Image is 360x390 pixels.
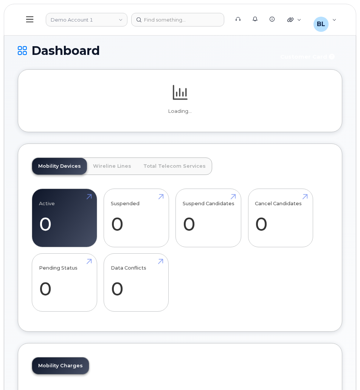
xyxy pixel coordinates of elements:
a: Data Conflicts 0 [111,257,162,307]
a: Suspend Candidates 0 [183,193,234,243]
button: Customer Card [274,50,342,63]
a: Suspended 0 [111,193,162,243]
a: Total Telecom Services [137,158,212,175]
h1: Dashboard [18,44,270,57]
a: Mobility Devices [32,158,87,175]
p: Loading... [32,108,328,115]
a: Cancel Candidates 0 [255,193,306,243]
a: Mobility Charges [32,357,89,374]
a: Pending Status 0 [39,257,90,307]
a: Wireline Lines [87,158,137,175]
a: Active 0 [39,193,90,243]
